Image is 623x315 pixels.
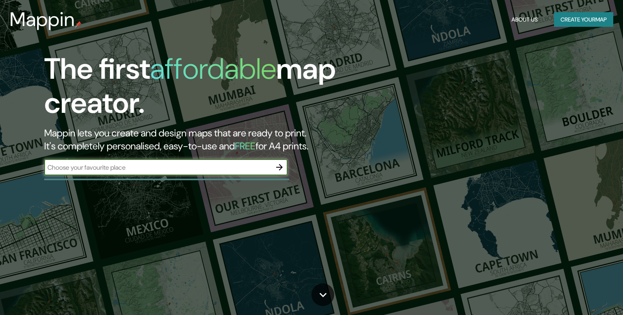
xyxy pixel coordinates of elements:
[150,50,276,88] h1: affordable
[235,140,256,152] h5: FREE
[10,8,75,31] h3: Mappin
[44,163,271,172] input: Choose your favourite place
[75,21,82,28] img: mappin-pin
[508,12,541,27] button: About Us
[44,52,356,127] h1: The first map creator.
[44,127,356,153] h2: Mappin lets you create and design maps that are ready to print. It's completely personalised, eas...
[554,12,613,27] button: Create yourmap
